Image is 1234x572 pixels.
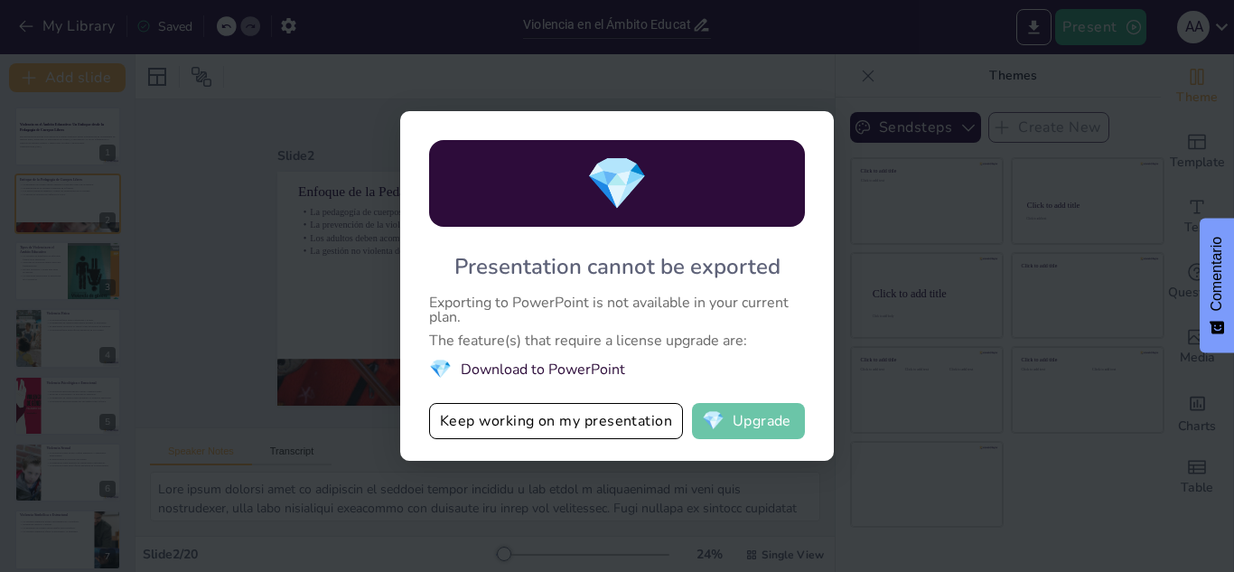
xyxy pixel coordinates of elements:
[702,412,725,430] span: diamond
[429,357,805,381] li: Download to PowerPoint
[454,252,781,281] div: Presentation cannot be exported
[429,357,452,381] span: diamond
[692,403,805,439] button: diamondUpgrade
[1209,237,1224,312] font: Comentario
[429,333,805,348] div: The feature(s) that require a license upgrade are:
[429,295,805,324] div: Exporting to PowerPoint is not available in your current plan.
[1200,219,1234,353] button: Comentarios - Mostrar encuesta
[585,149,649,219] span: diamond
[429,403,683,439] button: Keep working on my presentation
